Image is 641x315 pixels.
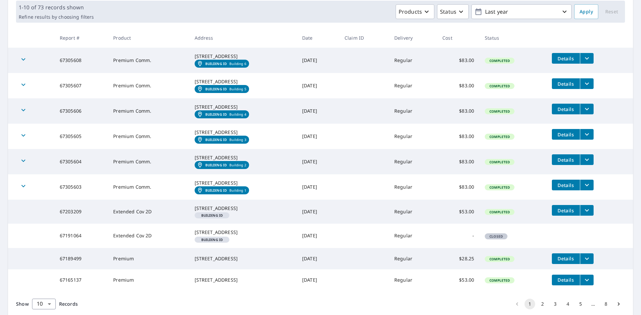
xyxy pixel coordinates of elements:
[437,200,479,224] td: $53.00
[537,299,548,309] button: Go to page 2
[108,28,189,48] th: Product
[389,48,437,73] td: Regular
[297,269,339,291] td: [DATE]
[195,255,291,262] div: [STREET_ADDRESS]
[396,4,434,19] button: Products
[580,253,594,264] button: filesDropdownBtn-67189499
[552,129,580,140] button: detailsBtn-67305605
[189,28,297,48] th: Address
[580,8,593,16] span: Apply
[195,229,291,236] div: [STREET_ADDRESS]
[205,138,227,142] em: Building ID
[552,53,580,64] button: detailsBtn-67305608
[580,129,594,140] button: filesDropdownBtn-67305605
[297,28,339,48] th: Date
[437,48,479,73] td: $83.00
[195,154,291,161] div: [STREET_ADDRESS]
[297,73,339,98] td: [DATE]
[108,98,189,124] td: Premium Comm.
[54,269,108,291] td: 67165137
[580,104,594,114] button: filesDropdownBtn-67305606
[16,301,29,307] span: Show
[437,28,479,48] th: Cost
[580,180,594,190] button: filesDropdownBtn-67305603
[108,269,189,291] td: Premium
[556,277,576,283] span: Details
[54,200,108,224] td: 67203209
[552,154,580,165] button: detailsBtn-67305604
[552,180,580,190] button: detailsBtn-67305603
[54,124,108,149] td: 67305605
[550,299,561,309] button: Go to page 3
[54,149,108,174] td: 67305604
[580,205,594,216] button: filesDropdownBtn-67203209
[195,53,291,60] div: [STREET_ADDRESS]
[485,257,514,261] span: Completed
[601,299,611,309] button: Go to page 8
[437,224,479,248] td: -
[195,186,249,194] a: Building IDBuilding 1
[108,200,189,224] td: Extended Cov 2D
[389,224,437,248] td: Regular
[485,234,507,239] span: Closed
[205,163,227,167] em: Building ID
[195,180,291,186] div: [STREET_ADDRESS]
[297,124,339,149] td: [DATE]
[297,98,339,124] td: [DATE]
[195,277,291,283] div: [STREET_ADDRESS]
[32,295,56,313] div: 10
[54,224,108,248] td: 67191064
[485,134,514,139] span: Completed
[54,28,108,48] th: Report #
[575,299,586,309] button: Go to page 5
[613,299,624,309] button: Go to next page
[389,28,437,48] th: Delivery
[389,174,437,200] td: Regular
[485,58,514,63] span: Completed
[108,124,189,149] td: Premium Comm.
[297,174,339,200] td: [DATE]
[108,149,189,174] td: Premium Comm.
[552,205,580,216] button: detailsBtn-67203209
[511,299,625,309] nav: pagination navigation
[297,149,339,174] td: [DATE]
[552,104,580,114] button: detailsBtn-67305606
[485,185,514,190] span: Completed
[485,278,514,283] span: Completed
[437,149,479,174] td: $83.00
[556,81,576,87] span: Details
[108,248,189,269] td: Premium
[485,210,514,214] span: Completed
[389,269,437,291] td: Regular
[389,98,437,124] td: Regular
[437,269,479,291] td: $53.00
[108,174,189,200] td: Premium Comm.
[580,78,594,89] button: filesDropdownBtn-67305607
[389,200,437,224] td: Regular
[297,248,339,269] td: [DATE]
[32,299,56,309] div: Show 10 records
[59,301,78,307] span: Records
[479,28,546,48] th: Status
[437,174,479,200] td: $83.00
[108,73,189,98] td: Premium Comm.
[205,188,227,192] em: Building ID
[552,253,580,264] button: detailsBtn-67189499
[54,174,108,200] td: 67305603
[580,154,594,165] button: filesDropdownBtn-67305604
[437,4,469,19] button: Status
[556,207,576,214] span: Details
[54,73,108,98] td: 67305607
[556,106,576,112] span: Details
[297,200,339,224] td: [DATE]
[195,104,291,110] div: [STREET_ADDRESS]
[485,84,514,88] span: Completed
[195,161,249,169] a: Building IDBuilding 2
[195,60,249,68] a: Building IDBuilding 6
[19,14,94,20] p: Refine results by choosing filters
[556,182,576,188] span: Details
[389,248,437,269] td: Regular
[108,48,189,73] td: Premium Comm.
[482,6,561,18] p: Last year
[201,214,223,217] em: Building ID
